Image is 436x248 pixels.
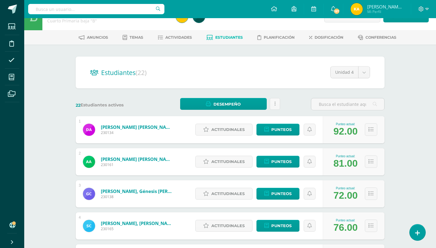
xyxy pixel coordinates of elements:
[195,220,253,232] a: Actitudinales
[76,102,149,108] label: Estudiantes activos
[315,35,343,40] span: Dosificación
[367,4,404,10] span: [PERSON_NAME] Sis
[101,226,173,231] span: 230165
[351,3,363,15] img: 74f9ce441696beeb11bafce36c332f5f.png
[83,124,95,136] img: fa2f462ba35ff7113c8e92d913caabd4.png
[83,220,95,232] img: ae05ad04c17d570b7ca55abde4312173.png
[101,220,173,226] a: [PERSON_NAME], [PERSON_NAME]
[311,98,384,110] input: Busca el estudiante aquí...
[83,156,95,168] img: cbd7de54a2c5c90f5d6be6a7a5bf1434.png
[211,220,245,231] span: Actitudinales
[79,215,81,220] div: 4
[365,35,396,40] span: Conferencias
[333,219,358,222] div: Punteo actual:
[87,35,108,40] span: Anuncios
[367,9,404,14] span: Mi Perfil
[211,188,245,199] span: Actitudinales
[211,156,245,167] span: Actitudinales
[101,194,173,199] span: 230138
[83,188,95,200] img: 11b4236d3274727b900a1cdf416b38b6.png
[215,35,243,40] span: Estudiantes
[333,155,358,158] div: Punteo actual:
[47,18,169,24] div: Cuarto Primaria baja 'B'
[333,122,358,126] div: Punteo actual:
[79,183,81,188] div: 3
[271,220,292,231] span: Punteos
[331,67,370,78] a: Unidad 4
[101,188,173,194] a: [PERSON_NAME], Génesis [PERSON_NAME]
[256,156,299,168] a: Punteos
[256,188,299,200] a: Punteos
[195,124,253,135] a: Actitudinales
[79,119,81,123] div: 1
[79,151,81,155] div: 2
[256,220,299,232] a: Punteos
[136,68,147,77] span: (22)
[79,33,108,42] a: Anuncios
[271,188,292,199] span: Punteos
[333,126,358,137] div: 92.00
[158,33,192,42] a: Actividades
[264,35,295,40] span: Planificación
[123,33,143,42] a: Temas
[101,162,173,167] span: 230161
[195,188,253,200] a: Actitudinales
[309,33,343,42] a: Dosificación
[101,156,173,162] a: [PERSON_NAME] [PERSON_NAME]
[271,124,292,135] span: Punteos
[180,98,266,110] a: Desempeño
[257,33,295,42] a: Planificación
[333,8,340,15] span: 197
[101,130,173,135] span: 230134
[28,4,164,14] input: Busca un usuario...
[211,124,245,135] span: Actitudinales
[76,103,81,108] span: 22
[130,35,143,40] span: Temas
[358,33,396,42] a: Conferencias
[271,156,292,167] span: Punteos
[206,33,243,42] a: Estudiantes
[335,67,354,78] span: Unidad 4
[101,68,147,77] span: Estudiantes
[165,35,192,40] span: Actividades
[333,190,358,201] div: 72.00
[256,124,299,135] a: Punteos
[333,222,358,233] div: 76.00
[195,156,253,168] a: Actitudinales
[333,187,358,190] div: Punteo actual:
[213,99,241,110] span: Desempeño
[333,158,358,169] div: 81.00
[101,124,173,130] a: [PERSON_NAME] [PERSON_NAME]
